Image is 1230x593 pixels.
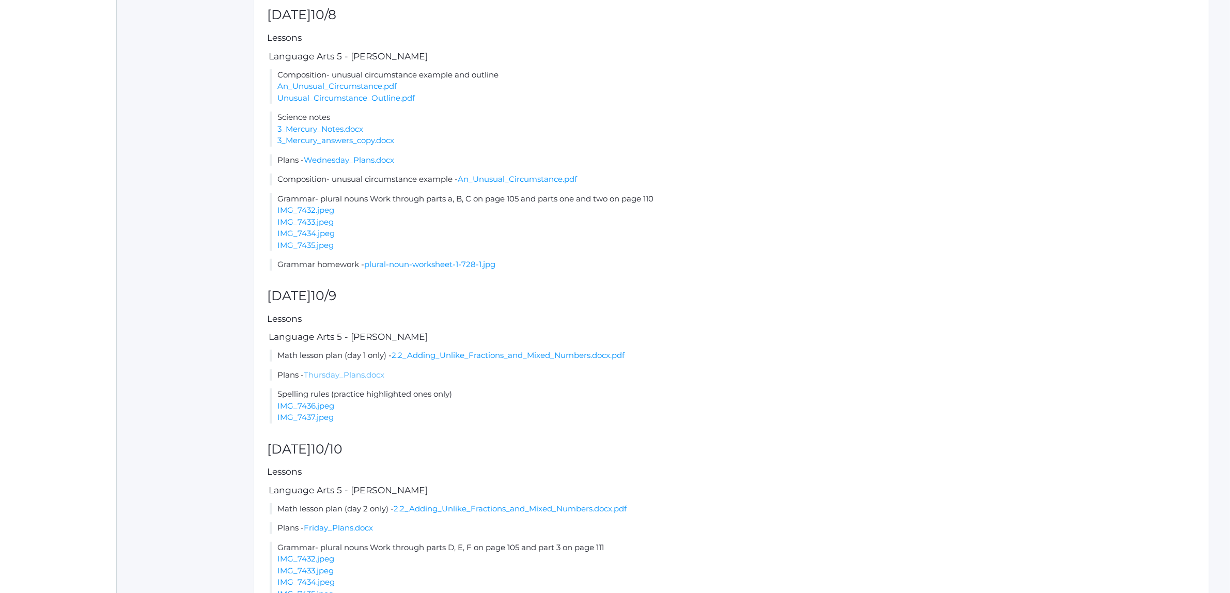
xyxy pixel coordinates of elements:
[277,217,334,227] a: IMG_7433.jpeg
[277,566,334,575] a: IMG_7433.jpeg
[270,154,1196,166] li: Plans -
[277,93,415,103] a: Unusual_Circumstance_Outline.pdf
[270,503,1196,515] li: Math lesson plan (day 2 only) -
[277,205,334,215] a: IMG_7432.jpeg
[311,441,342,457] span: 10/10
[270,350,1196,362] li: Math lesson plan (day 1 only) -
[267,33,1196,43] h5: Lessons
[270,112,1196,147] li: Science notes
[267,442,1196,457] h2: [DATE]
[270,388,1196,424] li: Spelling rules (practice highlighted ones only)
[270,174,1196,185] li: Composition- unusual circumstance example -
[267,486,1196,495] h5: Language Arts 5 - [PERSON_NAME]
[267,8,1196,22] h2: [DATE]
[304,523,373,533] a: Friday_Plans.docx
[277,124,363,134] a: 3_Mercury_Notes.docx
[304,155,394,165] a: Wednesday_Plans.docx
[392,350,625,360] a: 2.2_Adding_Unlike_Fractions_and_Mixed_Numbers.docx.pdf
[311,7,336,22] span: 10/8
[364,259,495,269] a: plural-noun-worksheet-1-728-1.jpg
[270,369,1196,381] li: Plans -
[277,554,334,564] a: IMG_7432.jpeg
[267,467,1196,477] h5: Lessons
[267,314,1196,324] h5: Lessons
[270,193,1196,252] li: Grammar- plural nouns Work through parts a, B, C on page 105 and parts one and two on page 110
[267,289,1196,303] h2: [DATE]
[277,228,335,238] a: IMG_7434.jpeg
[277,577,335,587] a: IMG_7434.jpeg
[277,412,334,422] a: IMG_7437.jpeg
[311,288,336,303] span: 10/9
[304,370,384,380] a: Thursday_Plans.docx
[394,504,627,513] a: 2.2_Adding_Unlike_Fractions_and_Mixed_Numbers.docx.pdf
[458,174,577,184] a: An_Unusual_Circumstance.pdf
[267,52,1196,61] h5: Language Arts 5 - [PERSON_NAME]
[277,135,394,145] a: 3_Mercury_answers_copy.docx
[277,81,397,91] a: An_Unusual_Circumstance.pdf
[270,69,1196,104] li: Composition- unusual circumstance example and outline
[270,259,1196,271] li: Grammar homework -
[277,401,334,411] a: IMG_7436.jpeg
[267,332,1196,342] h5: Language Arts 5 - [PERSON_NAME]
[277,240,334,250] a: IMG_7435.jpeg
[270,522,1196,534] li: Plans -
